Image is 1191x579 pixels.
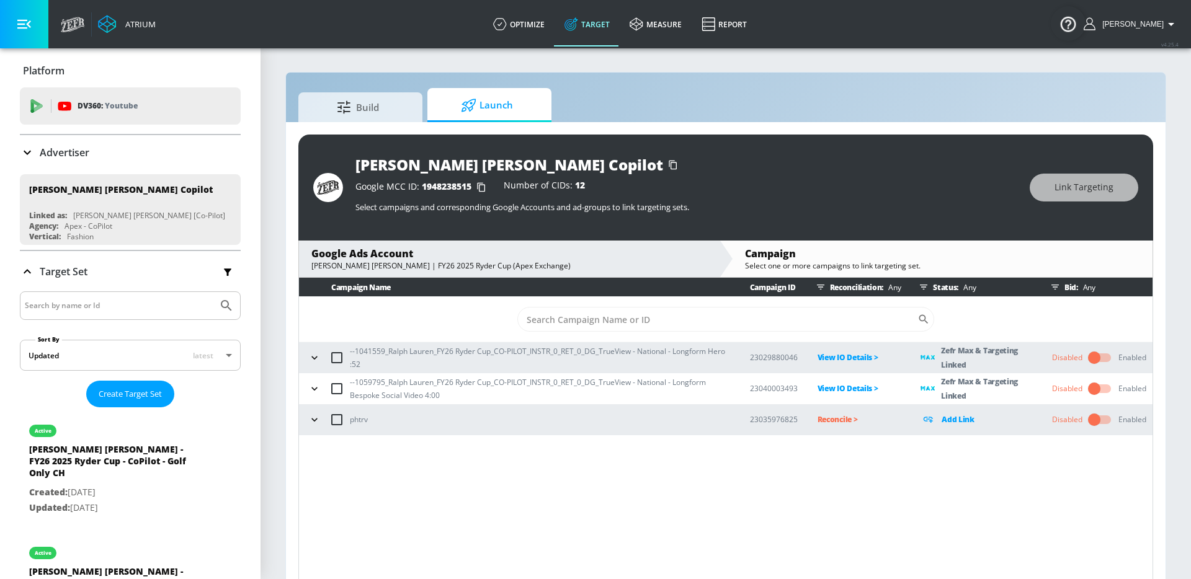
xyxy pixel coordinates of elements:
div: active [35,550,51,556]
div: [PERSON_NAME] [PERSON_NAME] Copilot [29,183,213,195]
span: Updated: [29,502,70,513]
p: Advertiser [40,146,89,159]
div: Apex - CoPilot [65,221,112,231]
button: Open Resource Center [1051,6,1086,41]
p: Reconcile > [818,412,901,427]
a: Atrium [98,15,156,33]
span: 12 [575,179,585,191]
input: Search by name or Id [25,298,213,314]
p: 23035976825 [750,413,798,426]
span: 1948238515 [422,180,471,192]
div: Updated [29,350,59,361]
button: [PERSON_NAME] [1084,17,1179,32]
p: DV360: [78,99,138,113]
div: DV360: Youtube [20,87,241,125]
div: active[PERSON_NAME] [PERSON_NAME] - FY26 2025 Ryder Cup - CoPilot - Golf Only CHCreated:[DATE]Upd... [20,412,241,524]
span: latest [193,350,213,361]
a: Report [692,2,757,46]
p: Target Set [40,265,87,278]
p: Any [883,281,901,294]
p: 23040003493 [750,382,798,395]
p: Youtube [105,99,138,112]
span: Launch [440,91,534,120]
div: Enabled [1118,383,1146,394]
p: --1041559_Ralph Lauren_FY26 Ryder Cup_CO-PILOT_INSTR_0_RET_0_DG_TrueView - National - Longform He... [350,345,730,371]
p: Zefr Max & Targeting Linked [941,374,1032,403]
div: [PERSON_NAME] [PERSON_NAME] | FY26 2025 Ryder Cup (Apex Exchange) [311,260,707,271]
p: 23029880046 [750,351,798,364]
span: Build [311,92,405,122]
p: [DATE] [29,500,203,516]
a: Target [555,2,620,46]
div: Agency: [29,221,58,231]
a: optimize [483,2,555,46]
div: Number of CIDs: [504,181,585,193]
p: Add Link [942,412,975,427]
div: [PERSON_NAME] [PERSON_NAME] - FY26 2025 Ryder Cup - CoPilot - Golf Only CH [29,443,203,485]
div: [PERSON_NAME] [PERSON_NAME] CopilotLinked as:[PERSON_NAME] [PERSON_NAME] [Co-Pilot]Agency:Apex - ... [20,174,241,245]
div: Select one or more campaigns to link targeting set. [745,260,1140,271]
div: Campaign [745,247,1140,260]
div: Fashion [67,231,94,242]
label: Sort By [35,335,62,343]
div: Atrium [120,19,156,30]
div: Target Set [20,251,241,292]
div: Enabled [1118,414,1146,425]
p: Any [1078,281,1095,294]
button: Create Target Set [86,381,174,407]
div: Google MCC ID: [355,181,491,193]
span: Created: [29,486,68,498]
th: Campaign ID [730,278,798,297]
div: Bid: [1046,278,1146,296]
div: [PERSON_NAME] [PERSON_NAME] [Co-Pilot] [73,210,225,221]
p: Platform [23,64,65,77]
div: Platform [20,53,241,88]
div: Google Ads Account [311,247,707,260]
div: Status: [914,278,1032,296]
div: [PERSON_NAME] [PERSON_NAME] Copilot [355,154,663,175]
p: View IO Details > [818,381,901,396]
div: Search CID Name or Number [517,307,934,332]
p: --1059795_Ralph Lauren_FY26 Ryder Cup_CO-PILOT_INSTR_0_RET_0_DG_TrueView - National - Longform Be... [350,376,730,402]
p: Zefr Max & Targeting Linked [941,343,1032,372]
div: Disabled [1052,352,1082,363]
div: Linked as: [29,210,67,221]
p: [DATE] [29,485,203,500]
div: Disabled [1052,414,1082,425]
div: Vertical: [29,231,61,242]
input: Search Campaign Name or ID [517,307,917,332]
div: Google Ads Account[PERSON_NAME] [PERSON_NAME] | FY26 2025 Ryder Cup (Apex Exchange) [299,241,719,277]
div: Advertiser [20,135,241,170]
div: active [35,428,51,434]
p: Select campaigns and corresponding Google Accounts and ad-groups to link targeting sets. [355,201,1017,213]
span: Create Target Set [99,387,162,401]
span: login as: anthony.rios@zefr.com [1097,20,1164,29]
th: Campaign Name [299,278,730,297]
div: Enabled [1118,352,1146,363]
div: Reconciliation: [811,278,901,296]
div: Disabled [1052,383,1082,394]
a: measure [620,2,692,46]
p: phtrv [350,413,368,426]
div: Add Link [921,412,1032,427]
span: v 4.25.4 [1161,41,1179,48]
p: View IO Details > [818,350,901,365]
p: Any [958,281,976,294]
